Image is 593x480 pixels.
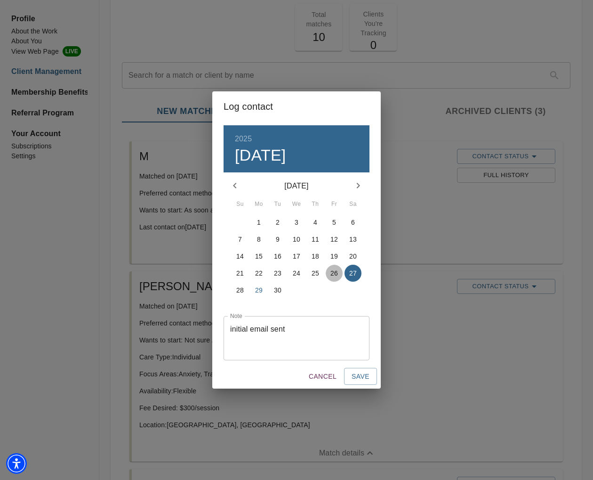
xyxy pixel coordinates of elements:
button: 4 [307,214,324,231]
span: Fr [326,200,343,209]
p: 22 [255,268,263,278]
button: 14 [232,248,248,265]
button: 8 [250,231,267,248]
div: Accessibility Menu [6,453,27,474]
span: Save [352,371,369,382]
span: Tu [269,200,286,209]
button: 19 [326,248,343,265]
button: Save [344,368,377,385]
p: 25 [312,268,319,278]
button: 9 [269,231,286,248]
p: 11 [312,235,319,244]
h2: Log contact [224,99,369,114]
button: 15 [250,248,267,265]
button: 1 [250,214,267,231]
button: 11 [307,231,324,248]
p: 8 [257,235,261,244]
button: 21 [232,265,248,282]
button: 26 [326,265,343,282]
textarea: initial email sent [230,325,363,351]
p: 9 [276,235,280,244]
span: Cancel [309,371,337,382]
p: 1 [257,218,261,227]
button: 2 [269,214,286,231]
button: 20 [345,248,361,265]
p: 17 [293,252,300,261]
p: 21 [236,268,244,278]
button: 2025 [235,132,252,146]
button: 22 [250,265,267,282]
p: 6 [351,218,355,227]
button: 23 [269,265,286,282]
p: 5 [332,218,336,227]
p: 14 [236,252,244,261]
button: 17 [288,248,305,265]
p: 3 [295,218,298,227]
button: 5 [326,214,343,231]
p: 20 [349,252,357,261]
button: 24 [288,265,305,282]
p: 27 [349,268,357,278]
span: We [288,200,305,209]
p: 10 [293,235,300,244]
span: Mo [250,200,267,209]
button: Cancel [305,368,340,385]
p: 13 [349,235,357,244]
p: 19 [330,252,338,261]
p: 12 [330,235,338,244]
p: [DATE] [246,180,347,192]
button: 3 [288,214,305,231]
button: 16 [269,248,286,265]
p: 15 [255,252,263,261]
button: 25 [307,265,324,282]
p: 24 [293,268,300,278]
span: Th [307,200,324,209]
p: 29 [255,285,263,295]
button: 7 [232,231,248,248]
p: 2 [276,218,280,227]
span: Su [232,200,248,209]
button: [DATE] [235,146,286,165]
p: 23 [274,268,281,278]
button: 18 [307,248,324,265]
button: 10 [288,231,305,248]
p: 7 [238,235,242,244]
p: 26 [330,268,338,278]
p: 18 [312,252,319,261]
button: 12 [326,231,343,248]
p: 4 [313,218,317,227]
button: 29 [250,282,267,299]
p: 16 [274,252,281,261]
button: 13 [345,231,361,248]
button: 6 [345,214,361,231]
span: Sa [345,200,361,209]
button: 27 [345,265,361,282]
p: 30 [274,285,281,295]
p: 28 [236,285,244,295]
button: 28 [232,282,248,299]
button: 30 [269,282,286,299]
